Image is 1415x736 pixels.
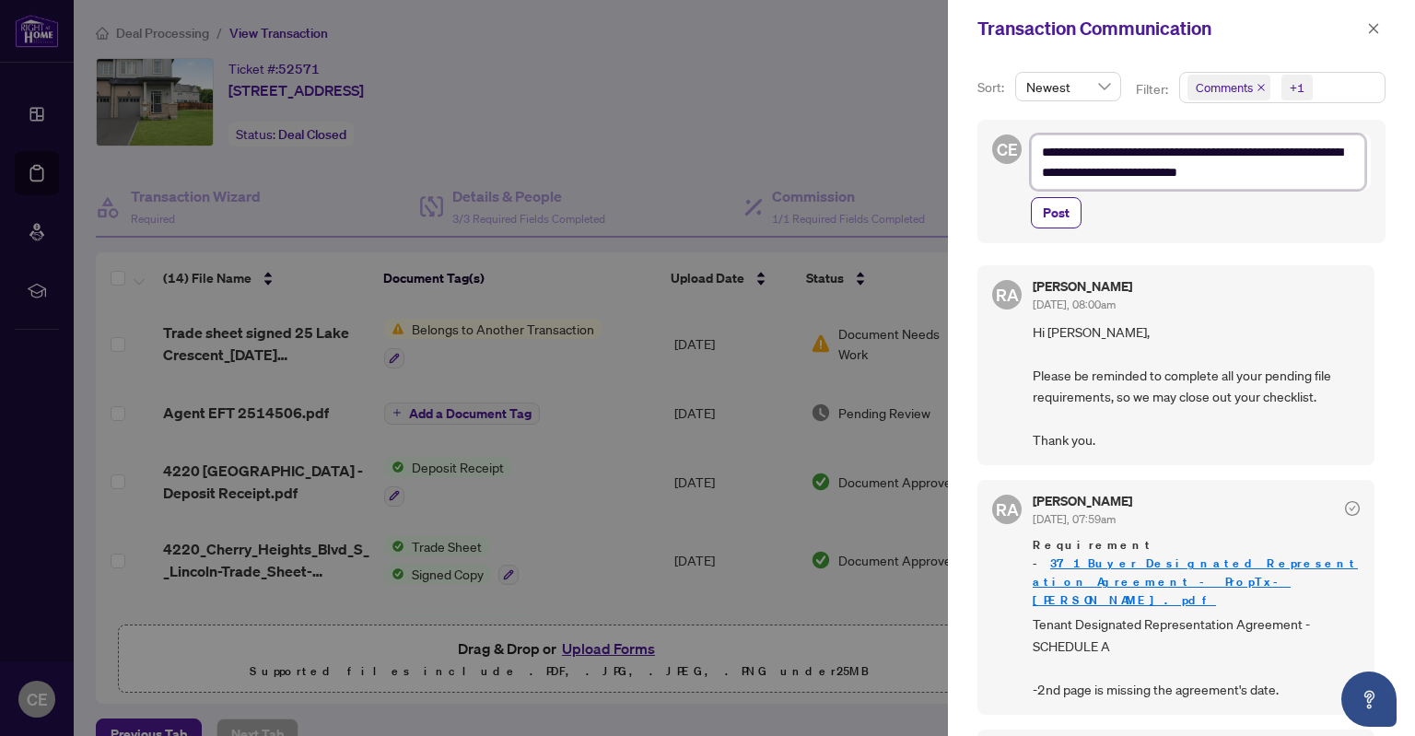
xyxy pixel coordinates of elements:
span: Hi [PERSON_NAME], Please be reminded to complete all your pending file requirements, so we may cl... [1033,321,1360,450]
span: Tenant Designated Representation Agreement - SCHEDULE A -2nd page is missing the agreement's date. [1033,613,1360,700]
span: Post [1043,198,1070,228]
span: Requirement - [1033,536,1360,610]
span: check-circle [1345,501,1360,516]
span: RA [996,497,1019,522]
p: Filter: [1136,79,1171,99]
span: close [1257,83,1266,92]
button: Open asap [1341,672,1397,727]
span: CE [997,136,1018,162]
span: Comments [1187,75,1270,100]
span: RA [996,282,1019,308]
div: +1 [1290,78,1304,97]
span: Comments [1196,78,1253,97]
h5: [PERSON_NAME] [1033,495,1132,508]
button: Post [1031,197,1082,228]
span: [DATE], 07:59am [1033,512,1116,526]
div: Transaction Communication [977,15,1362,42]
span: close [1367,22,1380,35]
h5: [PERSON_NAME] [1033,280,1132,293]
p: Sort: [977,77,1008,98]
a: 371_Buyer_Designated_Representation_Agreement_-_PropTx-[PERSON_NAME].pdf [1033,555,1358,608]
span: [DATE], 08:00am [1033,298,1116,311]
span: Newest [1026,73,1110,100]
